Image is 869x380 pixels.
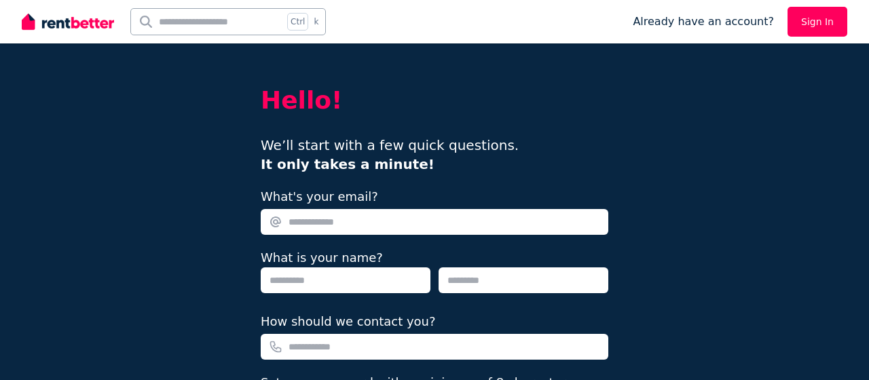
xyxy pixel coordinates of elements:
[22,12,114,32] img: RentBetter
[788,7,847,37] a: Sign In
[261,87,608,114] h2: Hello!
[261,156,434,172] b: It only takes a minute!
[314,16,318,27] span: k
[261,250,383,265] label: What is your name?
[261,187,378,206] label: What's your email?
[261,137,519,172] span: We’ll start with a few quick questions.
[261,312,436,331] label: How should we contact you?
[287,13,308,31] span: Ctrl
[633,14,774,30] span: Already have an account?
